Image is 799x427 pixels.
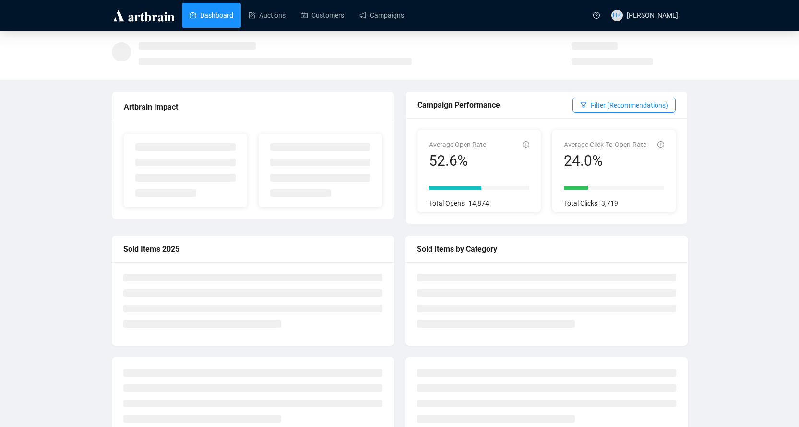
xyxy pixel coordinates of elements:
img: logo [112,8,176,23]
div: Artbrain Impact [124,101,382,113]
div: 24.0% [564,152,646,170]
span: filter [580,101,587,108]
span: Total Opens [429,199,465,207]
span: info-circle [523,141,529,148]
span: Average Click-To-Open-Rate [564,141,646,148]
div: Campaign Performance [417,99,572,111]
span: [PERSON_NAME] [627,12,678,19]
div: 52.6% [429,152,486,170]
a: Auctions [249,3,286,28]
span: info-circle [657,141,664,148]
span: 3,719 [601,199,618,207]
span: HR [613,11,621,20]
div: Sold Items by Category [417,243,676,255]
a: Campaigns [359,3,404,28]
a: Customers [301,3,344,28]
span: Filter (Recommendations) [591,100,668,110]
span: Average Open Rate [429,141,486,148]
span: Total Clicks [564,199,597,207]
span: 14,874 [468,199,489,207]
a: Dashboard [190,3,233,28]
span: question-circle [593,12,600,19]
div: Sold Items 2025 [123,243,382,255]
button: Filter (Recommendations) [572,98,676,113]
